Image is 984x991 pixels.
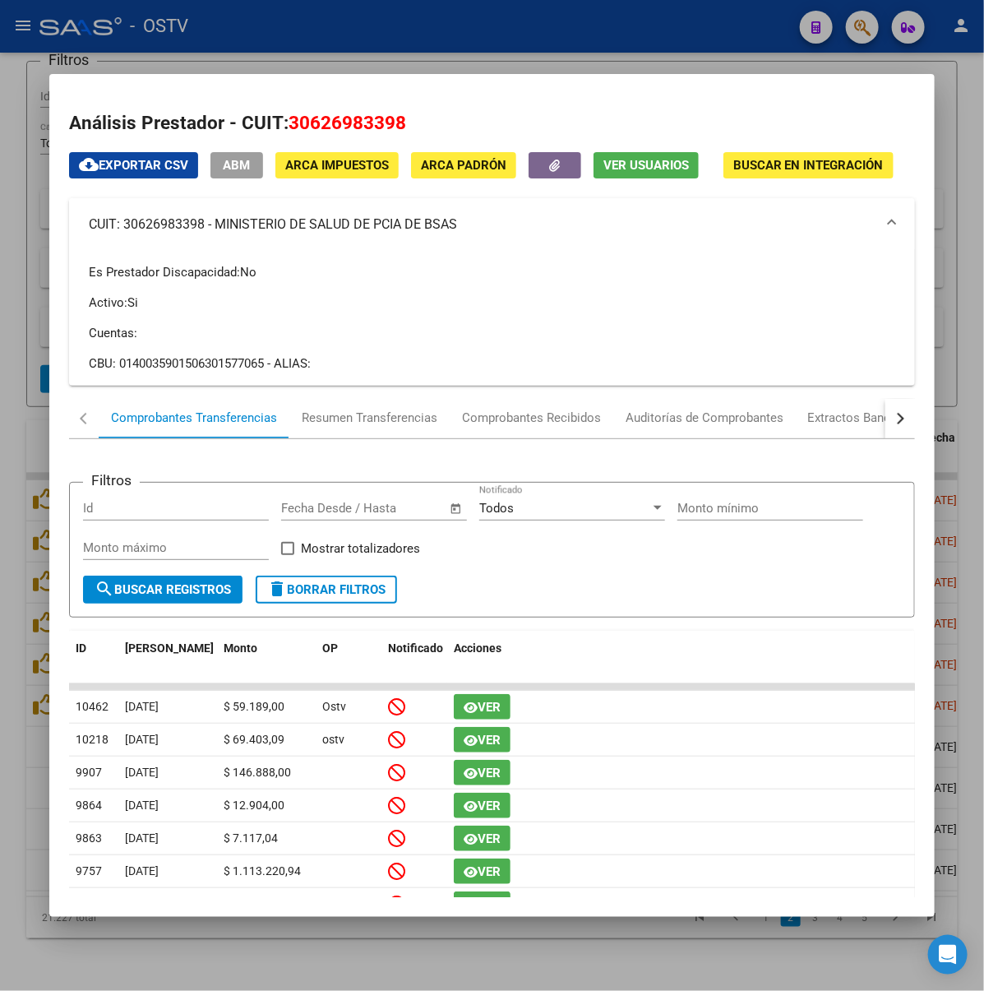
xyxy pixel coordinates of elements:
[454,859,510,884] button: Ver
[76,641,86,655] span: ID
[95,579,114,599] mat-icon: search
[125,733,159,746] span: [DATE]
[89,354,895,373] div: CBU: 0140035901506301577065 - ALIAS:
[322,733,344,746] span: ostv
[89,263,895,281] p: Es Prestador Discapacidad:
[256,576,397,604] button: Borrar Filtros
[224,864,301,878] span: $ 1.113.220,94
[76,864,102,878] span: 9757
[224,641,257,655] span: Monto
[289,112,406,133] span: 30626983398
[478,700,501,715] span: Ver
[83,576,243,604] button: Buscar Registros
[127,295,138,310] span: Si
[224,700,284,713] span: $ 59.189,00
[454,694,510,720] button: Ver
[125,864,159,878] span: [DATE]
[210,152,263,178] button: ABM
[267,582,386,597] span: Borrar Filtros
[224,831,278,845] span: $ 7.117,04
[76,831,102,845] span: 9863
[69,198,915,251] mat-expansion-panel-header: CUIT: 30626983398 - MINISTERIO DE SALUD DE PCIA DE BSAS
[454,793,510,818] button: Ver
[479,501,514,516] span: Todos
[76,766,102,779] span: 9907
[388,641,443,655] span: Notificado
[267,579,287,599] mat-icon: delete
[125,641,214,655] span: [PERSON_NAME]
[281,501,348,516] input: Fecha inicio
[89,324,895,342] p: Cuentas:
[89,294,895,312] p: Activo:
[626,409,783,428] div: Auditorías de Comprobantes
[928,935,968,975] div: Open Intercom Messenger
[224,733,284,746] span: $ 69.403,09
[275,152,399,178] button: ARCA Impuestos
[478,864,501,879] span: Ver
[301,539,420,558] span: Mostrar totalizadores
[478,733,501,748] span: Ver
[808,409,919,428] div: Extractos Bancarios
[462,409,601,428] div: Comprobantes Recibidos
[76,700,109,713] span: 10462
[217,631,316,685] datatable-header-cell: Monto
[454,826,510,851] button: Ver
[79,155,99,174] mat-icon: cloud_download
[603,159,689,174] span: Ver Usuarios
[594,152,699,178] button: Ver Usuarios
[421,159,506,174] span: ARCA Padrón
[223,159,250,174] span: ABM
[723,152,894,178] button: Buscar en Integración
[83,470,140,491] h3: Filtros
[733,159,884,174] span: Buscar en Integración
[322,641,338,655] span: OP
[118,631,217,685] datatable-header-cell: Fecha T.
[76,733,109,746] span: 10218
[302,409,437,428] div: Resumen Transferencias
[446,499,465,518] button: Open calendar
[69,152,198,178] button: Exportar CSV
[411,152,516,178] button: ARCA Padrón
[454,641,501,655] span: Acciones
[322,700,346,713] span: Ostv
[125,831,159,845] span: [DATE]
[240,265,256,280] span: No
[454,891,510,917] button: Ver
[478,766,501,780] span: Ver
[363,501,442,516] input: Fecha fin
[69,631,118,685] datatable-header-cell: ID
[89,215,875,234] mat-panel-title: CUIT: 30626983398 - MINISTERIO DE SALUD DE PCIA DE BSAS
[316,631,381,685] datatable-header-cell: OP
[454,727,510,753] button: Ver
[76,799,102,812] span: 9864
[125,700,159,713] span: [DATE]
[381,631,447,685] datatable-header-cell: Notificado
[69,251,915,386] div: CUIT: 30626983398 - MINISTERIO DE SALUD DE PCIA DE BSAS
[125,799,159,812] span: [DATE]
[69,109,915,137] h2: Análisis Prestador - CUIT:
[224,766,291,779] span: $ 146.888,00
[125,766,159,779] span: [DATE]
[478,831,501,846] span: Ver
[79,158,188,173] span: Exportar CSV
[111,409,277,428] div: Comprobantes Transferencias
[478,799,501,813] span: Ver
[285,159,389,174] span: ARCA Impuestos
[224,799,284,812] span: $ 12.904,00
[454,760,510,785] button: Ver
[95,582,231,597] span: Buscar Registros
